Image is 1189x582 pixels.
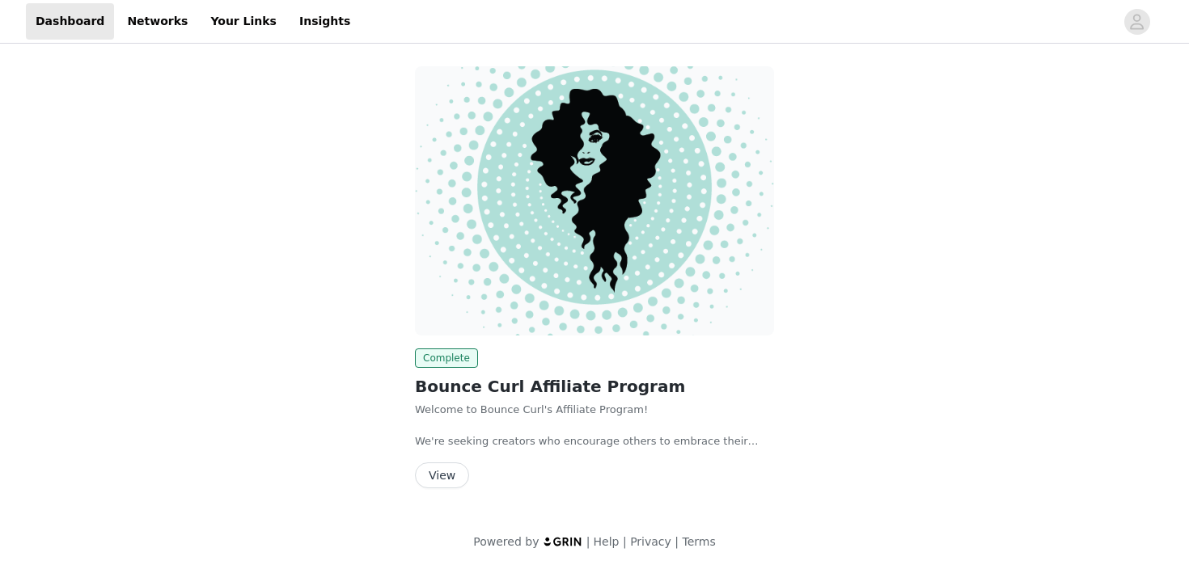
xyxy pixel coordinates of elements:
[415,470,469,482] a: View
[117,3,197,40] a: Networks
[623,535,627,548] span: |
[415,374,774,399] h2: Bounce Curl Affiliate Program
[675,535,679,548] span: |
[26,3,114,40] a: Dashboard
[586,535,590,548] span: |
[415,433,774,449] p: We're seeking creators who encourage others to embrace their natural curls. If this sounds like y...
[473,535,539,548] span: Powered by
[415,66,774,335] img: Bounce Curl
[415,462,469,488] button: View
[630,535,671,548] a: Privacy
[1129,9,1145,35] div: avatar
[682,535,715,548] a: Terms
[594,535,620,548] a: Help
[201,3,286,40] a: Your Links
[543,536,583,546] img: logo
[415,402,774,418] p: Welcome to Bounce Curl's Affiliate Program!
[415,348,478,368] span: Complete
[290,3,360,40] a: Insights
